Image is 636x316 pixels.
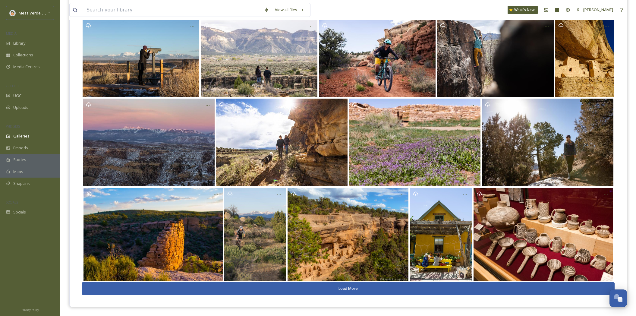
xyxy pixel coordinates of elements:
img: MVC%20SnapSea%20logo%20%281%29.png [10,10,16,16]
a: Privacy Policy [21,306,39,313]
span: Embeds [13,145,28,151]
a: What's New [508,6,538,14]
span: Maps [13,169,23,175]
span: Media Centres [13,64,40,70]
button: Load More [82,282,615,295]
button: Open Chat [609,289,627,307]
a: [PERSON_NAME] [573,4,616,16]
span: WIDGETS [6,124,20,128]
span: Uploads [13,105,28,110]
input: Search your library [83,3,261,17]
span: Socials [13,209,26,215]
span: COLLECT [6,84,19,88]
a: View all files [272,4,307,16]
span: Privacy Policy [21,308,39,312]
span: Galleries [13,133,30,139]
span: SnapLink [13,181,30,186]
span: MEDIA [6,31,17,36]
span: Collections [13,52,33,58]
span: Stories [13,157,26,163]
span: Mesa Verde Country [19,10,56,16]
span: SOCIALS [6,200,18,204]
span: UGC [13,93,21,99]
span: Library [13,40,25,46]
span: [PERSON_NAME] [583,7,613,12]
